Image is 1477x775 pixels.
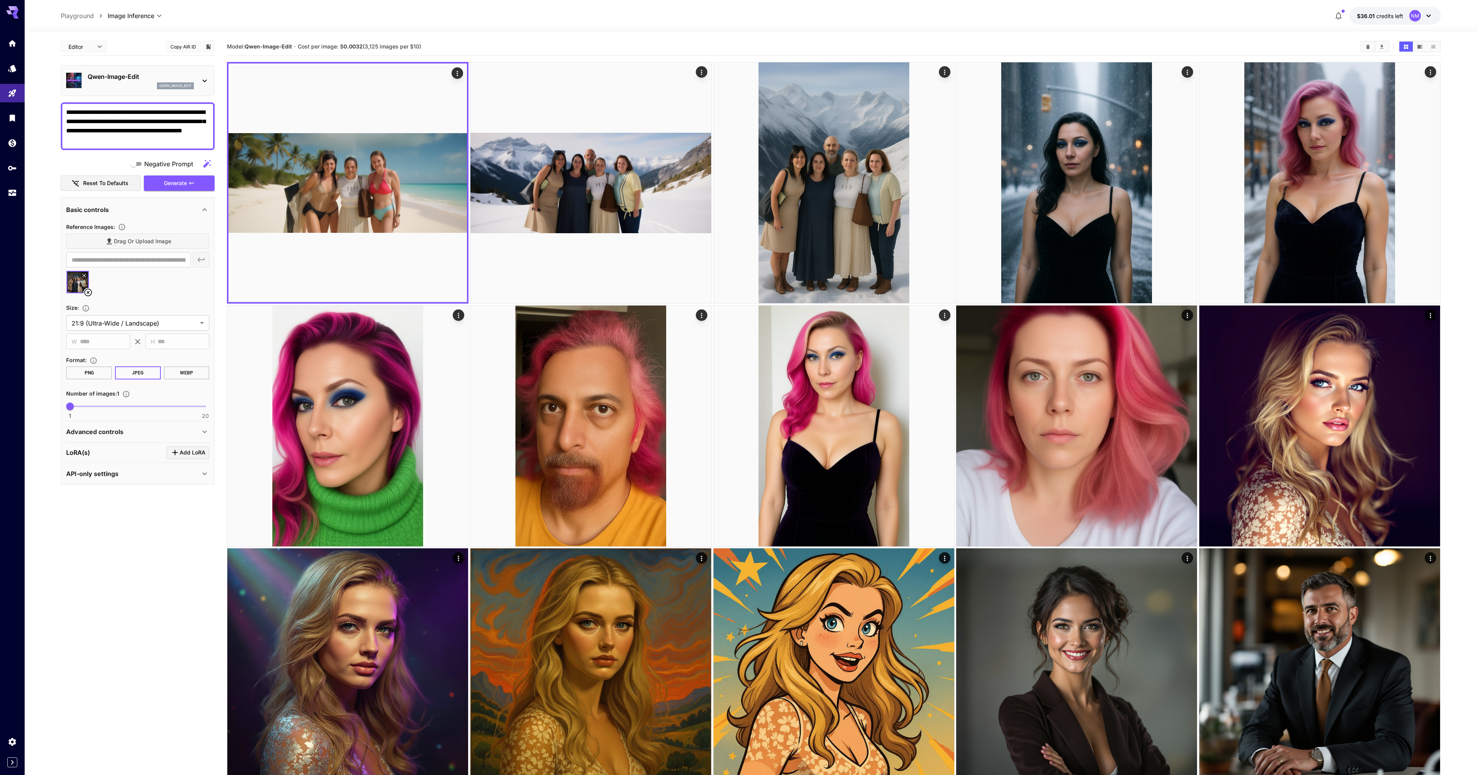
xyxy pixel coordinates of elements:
[61,175,141,191] button: Reset to defaults
[79,304,93,312] button: Adjust the dimensions of the generated image by specifying its width and height in pixels, or sel...
[115,223,129,231] button: Upload a reference image to guide the result. This is needed for Image-to-Image or Inpainting. Su...
[470,306,711,546] img: Z
[939,309,950,321] div: Actions
[1199,62,1440,303] img: 2Q==
[8,163,17,173] div: API Keys
[66,205,109,214] p: Basic controls
[228,63,467,302] img: Z
[119,390,133,398] button: Specify how many images to generate in a single request. Each image generation will be charged se...
[88,72,194,81] p: Qwen-Image-Edit
[66,390,119,397] span: Number of images : 1
[8,138,17,148] div: Wallet
[180,448,205,458] span: Add LoRA
[713,62,954,303] img: 2Q==
[61,11,94,20] a: Playground
[1376,13,1403,19] span: credits left
[164,179,187,188] span: Generate
[956,306,1197,546] img: 2Q==
[1413,42,1427,52] button: Show images in video view
[144,175,215,191] button: Generate
[1399,42,1413,52] button: Show images in grid view
[66,200,209,219] div: Basic controls
[159,83,192,89] p: qwen_image_edit
[87,357,100,364] button: Choose the file format for the output image.
[1182,552,1194,564] div: Actions
[61,11,108,20] nav: breadcrumb
[66,304,79,311] span: Size :
[453,309,465,321] div: Actions
[115,366,161,379] button: JPEG
[939,552,950,564] div: Actions
[227,306,468,546] img: 2Q==
[1182,309,1194,321] div: Actions
[164,366,210,379] button: WEBP
[202,412,209,420] span: 20
[1357,12,1403,20] div: $36.01355
[66,224,115,230] span: Reference Images :
[294,42,296,51] p: ·
[66,464,209,483] div: API-only settings
[696,552,708,564] div: Actions
[151,337,155,346] span: H
[227,43,292,50] span: Model:
[453,552,465,564] div: Actions
[1375,42,1389,52] button: Download All
[1427,42,1440,52] button: Show images in list view
[66,366,112,379] button: PNG
[69,412,71,420] span: 1
[144,159,193,169] span: Negative Prompt
[1425,66,1437,78] div: Actions
[1199,306,1440,546] img: Z
[72,319,197,328] span: 21:9 (Ultra-Wide / Landscape)
[1357,13,1376,19] span: $36.01
[1399,41,1441,52] div: Show images in grid viewShow images in video viewShow images in list view
[68,43,92,51] span: Editor
[72,337,77,346] span: W
[66,448,90,457] p: LoRA(s)
[8,188,17,198] div: Usage
[696,66,708,78] div: Actions
[167,446,209,459] button: Click to add LoRA
[8,113,17,123] div: Library
[1360,41,1389,52] div: Clear ImagesDownload All
[8,737,17,747] div: Settings
[66,469,118,478] p: API-only settings
[1361,42,1375,52] button: Clear Images
[8,89,17,98] div: Playground
[1409,10,1421,22] div: NM
[1425,552,1437,564] div: Actions
[108,11,154,20] span: Image Inference
[66,69,209,92] div: Qwen-Image-Editqwen_image_edit
[1349,7,1441,25] button: $36.01355NM
[7,757,17,767] button: Expand sidebar
[956,62,1197,303] img: Z
[713,306,954,546] img: 2Q==
[245,43,292,50] b: Qwen-Image-Edit
[8,38,17,48] div: Home
[66,423,209,441] div: Advanced controls
[205,42,212,51] button: Add to library
[343,43,363,50] b: 0.0032
[66,357,87,363] span: Format :
[452,67,463,79] div: Actions
[298,43,421,50] span: Cost per image: $ (3,125 images per $10)
[1182,66,1194,78] div: Actions
[1425,309,1437,321] div: Actions
[66,427,123,436] p: Advanced controls
[939,66,950,78] div: Actions
[470,62,711,303] img: 9k=
[696,309,708,321] div: Actions
[8,63,17,73] div: Models
[166,41,201,52] button: Copy AIR ID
